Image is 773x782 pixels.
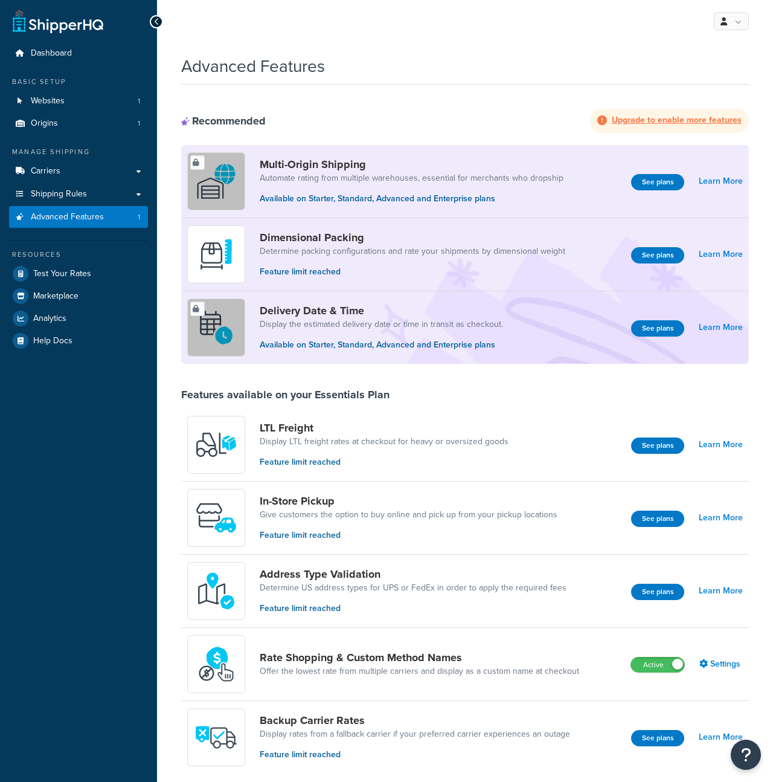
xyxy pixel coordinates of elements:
a: Give customers the option to buy online and pick up from your pickup locations [260,509,557,521]
span: Test Your Rates [33,269,91,279]
a: Offer the lowest rate from multiple carriers and display as a custom name at checkout [260,665,579,677]
a: Learn More [699,173,743,190]
button: See plans [631,438,684,454]
a: Test Your Rates [9,263,148,285]
h1: Advanced Features [181,54,325,78]
span: 1 [138,118,140,129]
img: icon-duo-feat-rate-shopping-ecdd8bed.png [195,643,237,685]
span: Advanced Features [31,212,104,222]
span: 1 [138,212,140,222]
div: Manage Shipping [9,147,148,157]
p: Feature limit reached [260,529,557,542]
a: Multi-Origin Shipping [260,158,563,171]
p: Feature limit reached [260,265,565,279]
button: See plans [631,247,684,263]
div: Recommended [181,114,266,128]
span: Dashboard [31,48,72,59]
button: See plans [631,320,684,337]
p: Available on Starter, Standard, Advanced and Enterprise plans [260,338,503,352]
a: Dimensional Packing [260,231,565,244]
a: Shipping Rules [9,183,148,205]
a: Dashboard [9,42,148,65]
a: Delivery Date & Time [260,304,503,317]
label: Active [631,658,684,672]
span: Origins [31,118,58,129]
a: Analytics [9,308,148,329]
a: Learn More [699,509,743,526]
div: Features available on your Essentials Plan [181,388,390,401]
button: See plans [631,730,684,746]
div: Basic Setup [9,77,148,87]
span: Marketplace [33,291,79,302]
div: Resources [9,250,148,260]
button: See plans [631,584,684,600]
li: Advanced Features [9,206,148,228]
button: See plans [631,174,684,190]
img: icon-duo-feat-backup-carrier-4420b188.png [195,716,237,758]
a: Learn More [699,319,743,336]
a: Learn More [699,246,743,263]
a: Learn More [699,583,743,599]
img: wfgcfpwTIucLEAAAAASUVORK5CYII= [195,497,237,539]
li: Origins [9,112,148,135]
a: Websites1 [9,90,148,112]
a: In-Store Pickup [260,494,557,508]
img: kIG8fy0lQAAAABJRU5ErkJggg== [195,570,237,612]
a: Learn More [699,436,743,453]
a: Display rates from a fallback carrier if your preferred carrier experiences an outage [260,728,570,740]
img: y79ZsPf0fXUFUhFXDzUgf+ktZg5F2+ohG75+v3d2s1D9TjoU8PiyCIluIjV41seZevKCRuEjTPPOKHJsQcmKCXGdfprl3L4q7... [195,424,237,466]
p: Feature limit reached [260,748,570,761]
span: Websites [31,96,65,106]
button: Open Resource Center [731,740,761,770]
a: Address Type Validation [260,567,566,581]
button: See plans [631,511,684,527]
span: Analytics [33,314,66,324]
a: Determine US address types for UPS or FedEx in order to apply the required fees [260,582,566,594]
p: Feature limit reached [260,602,566,615]
a: LTL Freight [260,421,508,435]
a: Backup Carrier Rates [260,714,570,727]
img: DTVBYsAAAAAASUVORK5CYII= [195,233,237,276]
span: Carriers [31,166,60,176]
a: Display the estimated delivery date or time in transit as checkout. [260,318,503,331]
strong: Upgrade to enable more features [612,114,742,126]
a: Automate rating from multiple warehouses, essential for merchants who dropship [260,172,563,184]
p: Feature limit reached [260,456,508,469]
a: Settings [699,656,743,673]
a: Determine packing configurations and rate your shipments by dimensional weight [260,245,565,257]
a: Advanced Features1 [9,206,148,228]
span: Shipping Rules [31,189,87,199]
p: Available on Starter, Standard, Advanced and Enterprise plans [260,192,563,205]
a: Rate Shopping & Custom Method Names [260,651,579,664]
a: Display LTL freight rates at checkout for heavy or oversized goods [260,436,508,448]
a: Help Docs [9,330,148,352]
span: Help Docs [33,336,72,346]
span: 1 [138,96,140,106]
a: Origins1 [9,112,148,135]
a: Carriers [9,160,148,183]
a: Learn More [699,729,743,746]
a: Marketplace [9,285,148,307]
li: Websites [9,90,148,112]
